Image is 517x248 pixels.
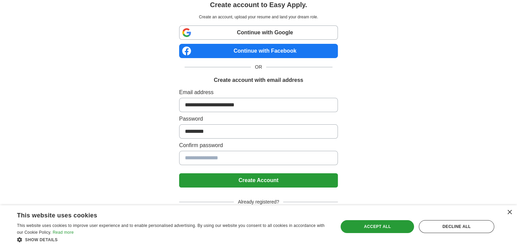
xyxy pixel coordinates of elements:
[179,141,338,149] label: Confirm password
[17,236,329,243] div: Show details
[234,198,283,206] span: Already registered?
[214,76,303,84] h1: Create account with email address
[179,44,338,58] a: Continue with Facebook
[507,210,512,215] div: Close
[53,230,74,235] a: Read more, opens a new window
[341,220,414,233] div: Accept all
[419,220,494,233] div: Decline all
[179,88,338,96] label: Email address
[179,25,338,40] a: Continue with Google
[180,14,337,20] p: Create an account, upload your resume and land your dream role.
[179,173,338,188] button: Create Account
[251,64,266,71] span: OR
[17,223,325,235] span: This website uses cookies to improve user experience and to enable personalised advertising. By u...
[17,209,312,219] div: This website uses cookies
[25,237,58,242] span: Show details
[179,115,338,123] label: Password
